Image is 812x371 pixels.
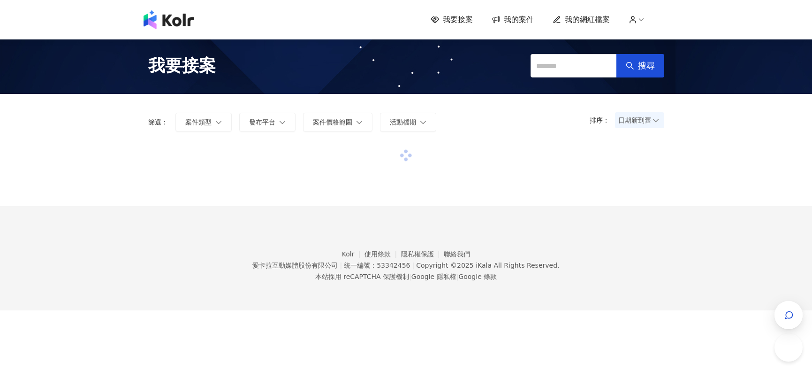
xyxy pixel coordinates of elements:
[252,262,338,269] div: 愛卡拉互動媒體股份有限公司
[411,273,456,280] a: Google 隱私權
[342,250,364,258] a: Kolr
[412,262,414,269] span: |
[416,262,559,269] div: Copyright © 2025 All Rights Reserved.
[476,262,492,269] a: iKala
[401,250,444,258] a: 隱私權保護
[148,54,216,77] span: 我要接案
[492,15,534,25] a: 我的案件
[239,113,296,131] button: 發布平台
[313,118,352,126] span: 案件價格範圍
[616,54,664,77] button: 搜尋
[565,15,610,25] span: 我的網紅檔案
[303,113,372,131] button: 案件價格範圍
[774,333,803,362] iframe: Help Scout Beacon - Open
[148,118,168,126] p: 篩選：
[458,273,497,280] a: Google 條款
[443,15,473,25] span: 我要接案
[344,262,410,269] div: 統一編號：53342456
[340,262,342,269] span: |
[185,118,212,126] span: 案件類型
[380,113,436,131] button: 活動檔期
[409,273,411,280] span: |
[364,250,401,258] a: 使用條款
[431,15,473,25] a: 我要接案
[315,271,497,282] span: 本站採用 reCAPTCHA 保護機制
[626,62,634,70] span: search
[456,273,459,280] span: |
[504,15,534,25] span: 我的案件
[638,61,655,71] span: 搜尋
[444,250,470,258] a: 聯絡我們
[390,118,416,126] span: 活動檔期
[175,113,232,131] button: 案件類型
[553,15,610,25] a: 我的網紅檔案
[590,116,615,124] p: 排序：
[144,10,194,29] img: logo
[249,118,275,126] span: 發布平台
[618,113,661,127] span: 日期新到舊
